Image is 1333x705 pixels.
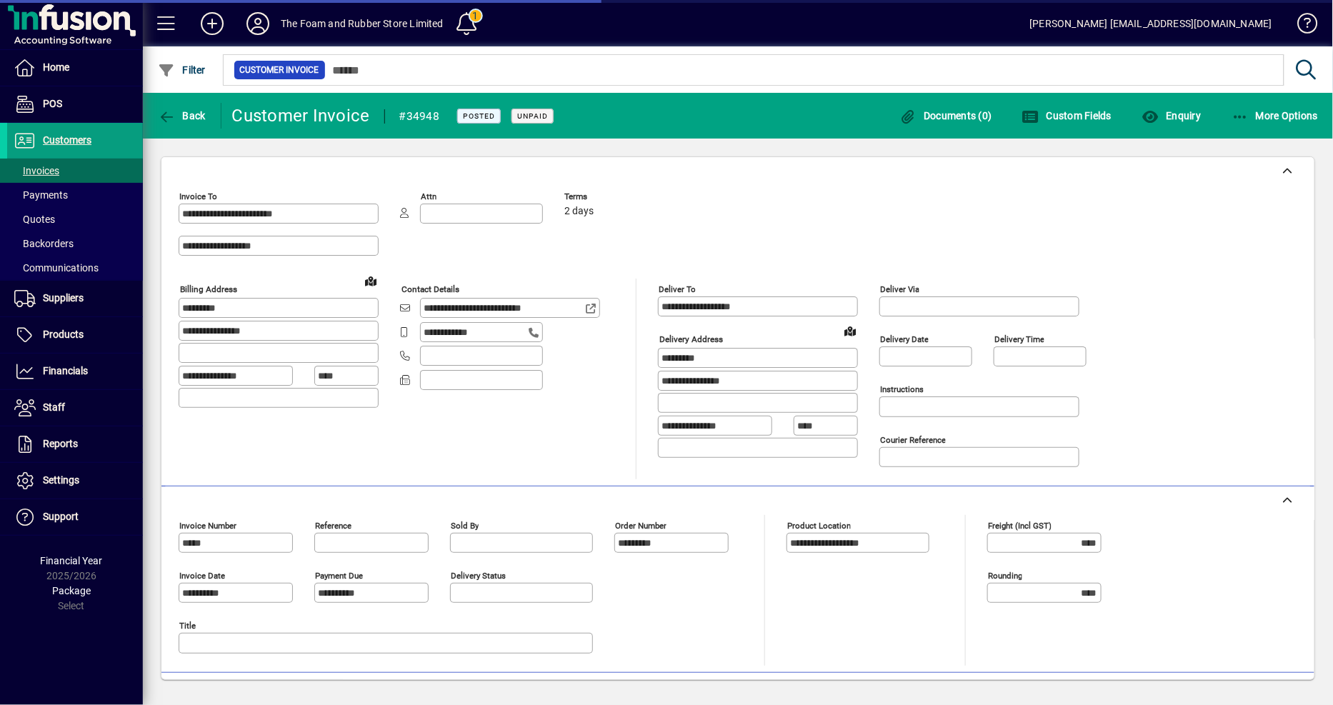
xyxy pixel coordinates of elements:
span: Suppliers [43,292,84,304]
span: Custom Fields [1022,110,1112,121]
span: Communications [14,262,99,274]
mat-label: Sold by [451,521,479,531]
div: The Foam and Rubber Store Limited [281,12,444,35]
mat-label: Freight (incl GST) [988,521,1052,531]
span: Backorders [14,238,74,249]
mat-label: Title [179,621,196,631]
a: Communications [7,256,143,280]
mat-label: Product location [787,521,851,531]
span: Enquiry [1142,110,1201,121]
a: Support [7,499,143,535]
mat-label: Rounding [988,571,1022,581]
span: Home [43,61,69,73]
button: Profile [235,11,281,36]
mat-label: Reference [315,521,351,531]
span: Invoices [14,165,59,176]
button: Filter [154,57,209,83]
span: Settings [43,474,79,486]
mat-label: Invoice number [179,521,236,531]
span: 2 days [564,206,594,217]
a: Settings [7,463,143,499]
div: [PERSON_NAME] [EMAIL_ADDRESS][DOMAIN_NAME] [1030,12,1272,35]
div: #34948 [399,105,440,128]
span: Financial Year [41,555,103,566]
button: More Options [1228,103,1322,129]
mat-label: Deliver To [659,284,696,294]
a: Backorders [7,231,143,256]
span: Terms [564,192,650,201]
span: Documents (0) [899,110,992,121]
mat-label: Instructions [880,384,924,394]
a: Reports [7,426,143,462]
a: Suppliers [7,281,143,316]
a: Knowledge Base [1287,3,1315,49]
app-page-header-button: Back [143,103,221,129]
span: Customers [43,134,91,146]
mat-label: Order number [615,521,666,531]
a: POS [7,86,143,122]
a: Payments [7,183,143,207]
button: Back [154,103,209,129]
a: Home [7,50,143,86]
a: View on map [839,319,862,342]
span: POS [43,98,62,109]
div: Customer Invoice [232,104,370,127]
span: Back [158,110,206,121]
span: Unpaid [517,111,548,121]
span: Staff [43,401,65,413]
span: Payments [14,189,68,201]
mat-label: Invoice To [179,191,217,201]
span: Products [43,329,84,340]
span: Support [43,511,79,522]
button: Custom Fields [1019,103,1116,129]
a: View on map [359,269,382,292]
mat-label: Invoice date [179,571,225,581]
a: Staff [7,390,143,426]
button: Documents (0) [896,103,996,129]
span: Reports [43,438,78,449]
mat-label: Attn [421,191,436,201]
a: Products [7,317,143,353]
mat-label: Deliver via [880,284,919,294]
span: Financials [43,365,88,376]
a: Financials [7,354,143,389]
mat-label: Delivery date [880,334,929,344]
mat-label: Payment due [315,571,363,581]
a: Quotes [7,207,143,231]
button: Enquiry [1138,103,1204,129]
span: Customer Invoice [240,63,319,77]
span: Posted [463,111,495,121]
a: Invoices [7,159,143,183]
mat-label: Delivery time [994,334,1044,344]
span: Filter [158,64,206,76]
span: Quotes [14,214,55,225]
mat-label: Delivery status [451,571,506,581]
button: Add [189,11,235,36]
mat-label: Courier Reference [880,435,946,445]
span: Package [52,585,91,596]
span: More Options [1232,110,1319,121]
